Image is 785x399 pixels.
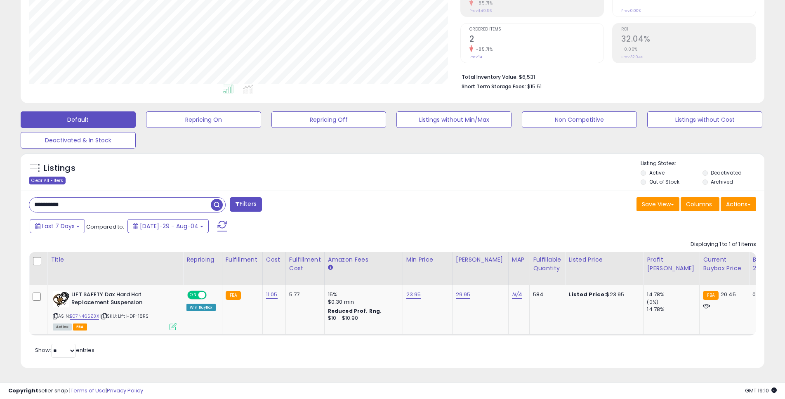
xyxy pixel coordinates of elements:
div: Displaying 1 to 1 of 1 items [691,241,756,248]
div: ASIN: [53,291,177,329]
button: Actions [721,197,756,211]
div: Win BuyBox [186,304,216,311]
div: Profit [PERSON_NAME] [647,255,696,273]
a: 23.95 [406,290,421,299]
div: 5.77 [289,291,318,298]
div: BB Share 24h. [752,255,783,273]
a: 11.05 [266,290,278,299]
span: | SKU: Lift HDF-18RS [100,313,149,319]
small: Prev: 32.04% [621,54,643,59]
div: Fulfillment [226,255,259,264]
b: Reduced Prof. Rng. [328,307,382,314]
div: Amazon Fees [328,255,399,264]
div: 15% [328,291,396,298]
b: LIFT SAFETY Dax Hard Hat Replacement Suspension [71,291,172,308]
div: Min Price [406,255,449,264]
span: All listings currently available for purchase on Amazon [53,323,72,331]
span: Columns [686,200,712,208]
button: Listings without Cost [647,111,762,128]
a: B07N46SZ3X [70,313,99,320]
span: 20.45 [721,290,736,298]
button: Repricing Off [271,111,387,128]
div: [PERSON_NAME] [456,255,505,264]
span: ON [188,292,198,299]
div: Title [51,255,179,264]
div: Current Buybox Price [703,255,745,273]
label: Deactivated [711,169,742,176]
li: $6,531 [462,71,750,81]
button: Columns [681,197,719,211]
div: seller snap | | [8,387,143,395]
a: Terms of Use [71,387,106,394]
button: Deactivated & In Stock [21,132,136,149]
div: Listed Price [568,255,640,264]
button: [DATE]-29 - Aug-04 [127,219,209,233]
div: MAP [512,255,526,264]
span: Ordered Items [469,27,604,32]
button: Repricing On [146,111,261,128]
div: Fulfillment Cost [289,255,321,273]
span: FBA [73,323,87,331]
div: 0% [752,291,780,298]
button: Default [21,111,136,128]
small: FBA [226,291,241,300]
b: Listed Price: [568,290,606,298]
small: Prev: $49.56 [469,8,492,13]
div: Cost [266,255,282,264]
a: Privacy Policy [107,387,143,394]
div: Fulfillable Quantity [533,255,561,273]
b: Short Term Storage Fees: [462,83,526,90]
label: Out of Stock [649,178,679,185]
small: FBA [703,291,718,300]
button: Filters [230,197,262,212]
a: N/A [512,290,522,299]
span: Show: entries [35,346,94,354]
button: Listings without Min/Max [396,111,512,128]
b: Total Inventory Value: [462,73,518,80]
div: $10 - $10.90 [328,315,396,322]
small: (0%) [647,299,658,305]
label: Active [649,169,665,176]
button: Non Competitive [522,111,637,128]
div: Clear All Filters [29,177,66,184]
img: 51qqpTvXs0L._SL40_.jpg [53,291,69,307]
div: 14.78% [647,291,699,298]
a: 29.95 [456,290,471,299]
span: [DATE]-29 - Aug-04 [140,222,198,230]
span: 2025-08-12 19:10 GMT [745,387,777,394]
div: 14.78% [647,306,699,313]
div: 584 [533,291,559,298]
p: Listing States: [641,160,764,168]
small: Prev: 0.00% [621,8,641,13]
small: -85.71% [473,46,493,52]
div: $23.95 [568,291,637,298]
small: 0.00% [621,46,638,52]
span: Last 7 Days [42,222,75,230]
button: Save View [636,197,679,211]
small: Amazon Fees. [328,264,333,272]
h5: Listings [44,163,75,174]
label: Archived [711,178,733,185]
button: Last 7 Days [30,219,85,233]
span: Compared to: [86,223,124,231]
small: Prev: 14 [469,54,482,59]
h2: 32.04% [621,34,756,45]
h2: 2 [469,34,604,45]
span: OFF [205,292,219,299]
strong: Copyright [8,387,38,394]
span: $15.51 [527,83,542,90]
div: Repricing [186,255,219,264]
span: ROI [621,27,756,32]
div: $0.30 min [328,298,396,306]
